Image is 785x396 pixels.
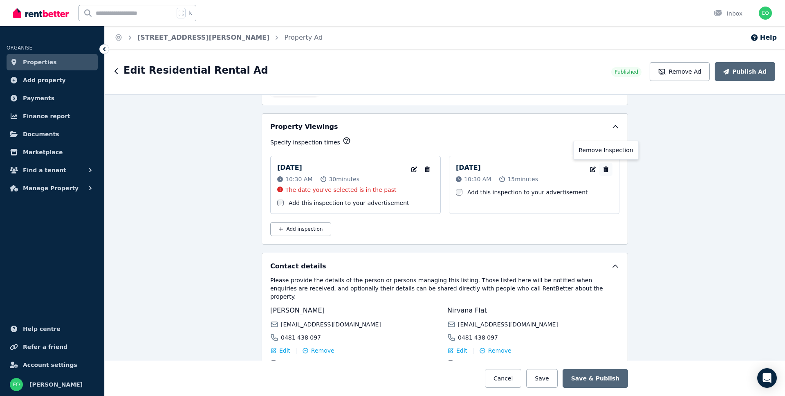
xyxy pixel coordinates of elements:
span: 10:30 AM [464,175,491,183]
a: [STREET_ADDRESS][PERSON_NAME] [137,34,269,41]
button: Save & Publish [563,369,628,388]
button: Edit [447,346,467,355]
img: Ezechiel Orski-Ritchie [10,378,23,391]
span: | [472,346,474,355]
span: Finance report [23,111,70,121]
a: Finance report [7,108,98,124]
span: Refer a friend [23,342,67,352]
button: Help [750,33,777,43]
a: Account settings [7,357,98,373]
span: Remove [488,346,511,355]
span: 0481 438 097 [281,333,321,342]
button: Add inspection [270,222,331,236]
a: Documents [7,126,98,142]
a: Add property [7,72,98,88]
span: Find a tenant [23,165,66,175]
p: Please provide the details of the person or persons managing this listing. Those listed here will... [270,276,619,301]
button: Save [526,369,557,388]
span: Edit [279,346,290,355]
nav: Breadcrumb [105,26,332,49]
button: Find a tenant [7,162,98,178]
div: Inbox [714,9,742,18]
a: Marketplace [7,144,98,160]
span: [EMAIL_ADDRESS][DOMAIN_NAME] [281,320,381,328]
span: 15 minutes [507,175,538,183]
span: ORGANISE [7,45,32,51]
label: Add this inspection to your advertisement [289,199,409,207]
span: Edit [456,346,467,355]
p: Specify inspection times [270,138,340,146]
p: The date you've selected is in the past [285,186,397,194]
a: Property Ad [284,34,323,41]
label: Share these contact details directly when someone calls RentBetter about this property [282,360,442,376]
span: Properties [23,57,57,67]
button: Remove Ad [650,62,710,81]
span: 30 minutes [329,175,359,183]
span: 10:30 AM [285,175,312,183]
img: Ezechiel Orski-Ritchie [759,7,772,20]
button: Remove [479,346,511,355]
span: [PERSON_NAME] [270,306,325,314]
span: 0481 438 097 [458,333,498,342]
h1: Edit Residential Rental Ad [123,64,268,77]
a: Payments [7,90,98,106]
h5: Contact details [270,261,326,271]
span: Marketplace [23,147,63,157]
label: Share these contact details directly when someone calls RentBetter about this property [459,360,619,376]
a: Help centre [7,321,98,337]
h5: Property Viewings [270,122,338,132]
button: Edit [270,346,290,355]
span: [PERSON_NAME] [29,380,83,389]
span: Nirvana Flat [447,306,487,314]
span: k [189,10,192,16]
span: Remove [311,346,334,355]
span: [EMAIL_ADDRESS][DOMAIN_NAME] [458,320,558,328]
span: Account settings [23,360,77,370]
span: Add property [23,75,66,85]
p: [DATE] [456,163,481,173]
button: Manage Property [7,180,98,196]
p: [DATE] [277,163,302,173]
span: | [295,346,297,355]
div: Remove Inspection [573,141,639,160]
span: Documents [23,129,59,139]
button: Publish Ad [715,62,775,81]
span: Help centre [23,324,61,334]
span: Payments [23,93,54,103]
label: Add this inspection to your advertisement [467,188,588,196]
span: Published [615,69,638,75]
span: Manage Property [23,183,78,193]
img: RentBetter [13,7,69,19]
a: Refer a friend [7,339,98,355]
button: Cancel [485,369,521,388]
div: Open Intercom Messenger [757,368,777,388]
a: Properties [7,54,98,70]
button: Remove [302,346,334,355]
